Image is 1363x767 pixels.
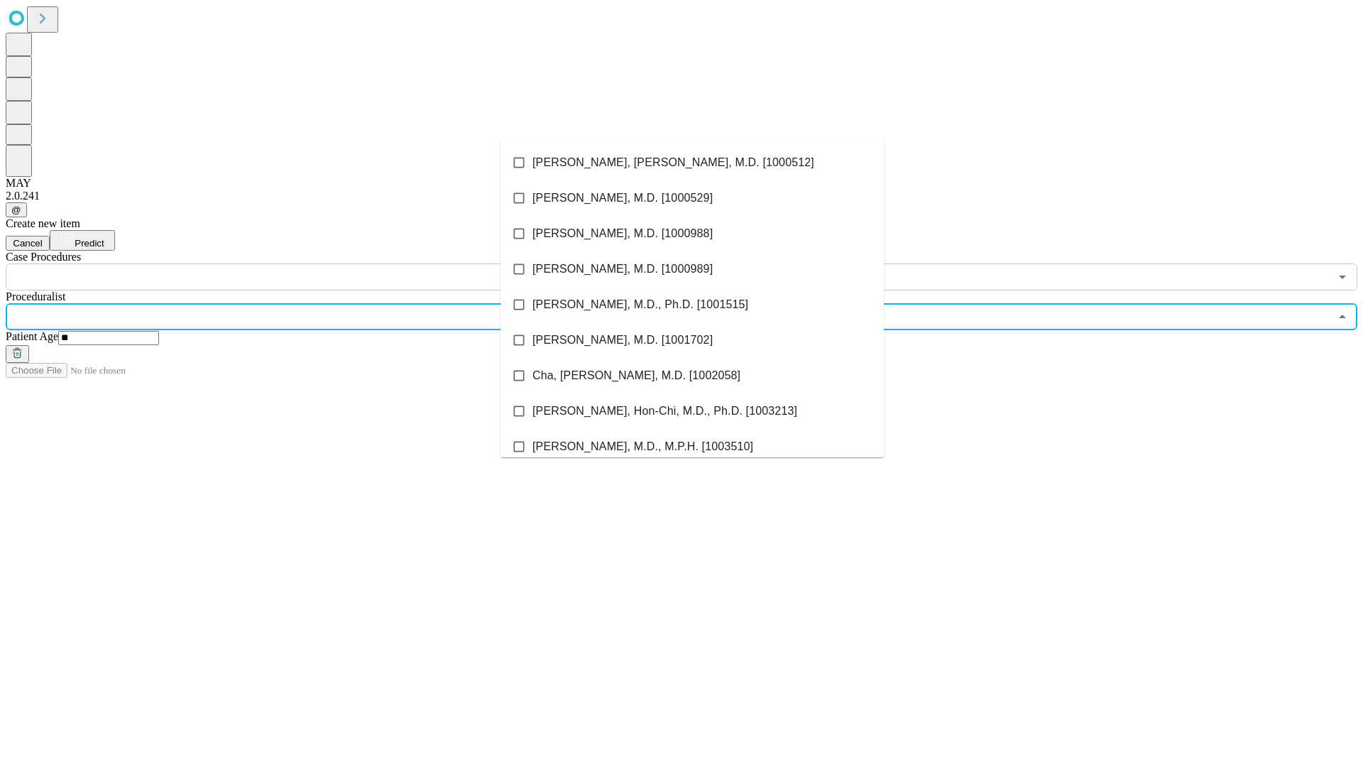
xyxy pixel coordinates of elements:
[11,205,21,215] span: @
[6,190,1357,202] div: 2.0.241
[50,230,115,251] button: Predict
[6,290,65,303] span: Proceduralist
[6,236,50,251] button: Cancel
[532,296,748,313] span: [PERSON_NAME], M.D., Ph.D. [1001515]
[6,177,1357,190] div: MAY
[532,261,713,278] span: [PERSON_NAME], M.D. [1000989]
[1332,267,1352,287] button: Open
[6,202,27,217] button: @
[1332,307,1352,327] button: Close
[13,238,43,249] span: Cancel
[532,367,740,384] span: Cha, [PERSON_NAME], M.D. [1002058]
[532,154,814,171] span: [PERSON_NAME], [PERSON_NAME], M.D. [1000512]
[532,190,713,207] span: [PERSON_NAME], M.D. [1000529]
[532,403,797,420] span: [PERSON_NAME], Hon-Chi, M.D., Ph.D. [1003213]
[532,225,713,242] span: [PERSON_NAME], M.D. [1000988]
[6,217,80,229] span: Create new item
[6,251,81,263] span: Scheduled Procedure
[75,238,104,249] span: Predict
[532,438,753,455] span: [PERSON_NAME], M.D., M.P.H. [1003510]
[532,332,713,349] span: [PERSON_NAME], M.D. [1001702]
[6,330,58,342] span: Patient Age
